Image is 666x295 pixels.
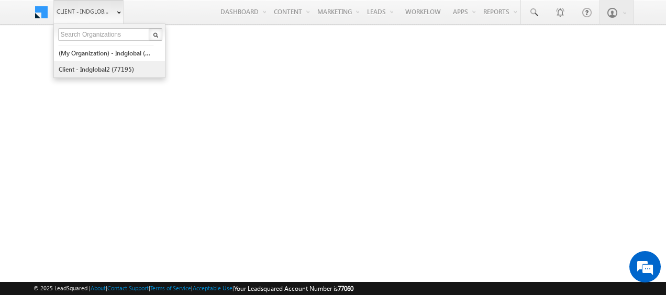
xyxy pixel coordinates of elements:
img: Search [153,32,158,38]
img: d_60004797649_company_0_60004797649 [18,55,44,69]
span: © 2025 LeadSquared | | | | | [34,283,353,293]
textarea: Type your message and hit 'Enter' [14,97,191,218]
div: Chat with us now [54,55,176,69]
a: Acceptable Use [193,285,232,291]
a: About [91,285,106,291]
div: Minimize live chat window [172,5,197,30]
a: Client - indglobal2 (77195) [58,61,154,77]
a: Contact Support [107,285,149,291]
span: Client - indglobal1 (77060) [57,6,112,17]
span: 77060 [338,285,353,292]
a: Terms of Service [150,285,191,291]
a: (My Organization) - indglobal (48060) [58,45,154,61]
em: Start Chat [142,226,190,240]
input: Search Organizations [58,28,150,41]
span: Your Leadsquared Account Number is [234,285,353,292]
